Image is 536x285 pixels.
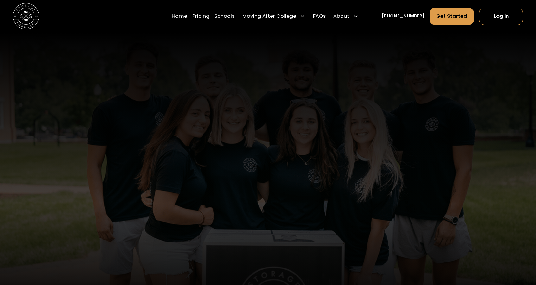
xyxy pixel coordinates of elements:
[240,7,308,25] div: Moving After College
[13,3,39,29] img: Storage Scholars main logo
[333,12,349,20] div: About
[382,13,424,19] a: [PHONE_NUMBER]
[479,8,523,25] a: Log In
[430,8,474,25] a: Get Started
[331,7,361,25] div: About
[242,12,296,20] div: Moving After College
[172,7,187,25] a: Home
[313,7,326,25] a: FAQs
[214,7,234,25] a: Schools
[192,7,209,25] a: Pricing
